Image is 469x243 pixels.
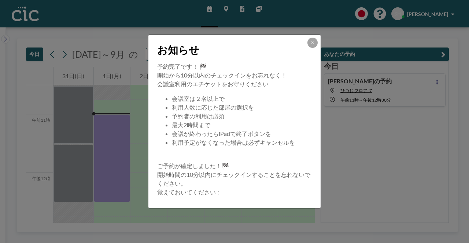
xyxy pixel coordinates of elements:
font: 最大2時間まで [172,121,210,128]
font: 会議が終わったらiPadで終了ボタンを [172,130,271,137]
font: お知らせ [157,43,199,56]
font: 会議室利用のエチケットをお守りください [157,80,269,87]
font: 予約者の利用は必須 [172,113,225,119]
font: 開始から10分以内のチェックインをお忘れなく！ [157,72,287,79]
font: 覚えておいてください： [157,189,222,195]
font: ご予約が確定しました！🏁 [157,162,229,169]
font: 利用人数に応じた部屋の選択を [172,104,254,111]
font: 利用予定がなくなった場合は必ずキャンセルを [172,139,295,146]
font: 予約完了です！ 🏁 [157,63,207,70]
font: 会議室は２名以上で [172,95,225,102]
font: 開始時間の10分以内にチェックインすることを忘れないでください。 [157,171,310,187]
